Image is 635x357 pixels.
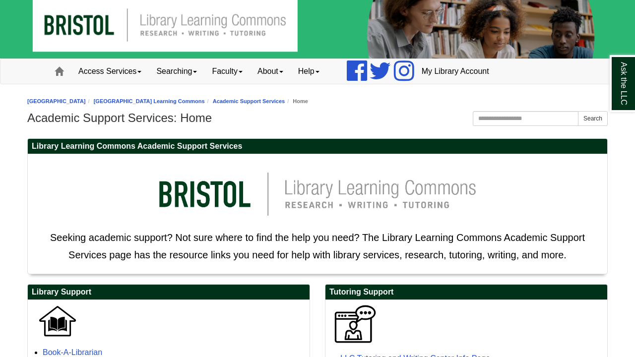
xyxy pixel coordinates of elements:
h2: Library Support [28,285,310,300]
a: About [250,59,291,84]
h2: Tutoring Support [325,285,607,300]
h2: Library Learning Commons Academic Support Services [28,139,607,154]
a: Faculty [204,59,250,84]
a: Book-A-Librarian [43,348,102,357]
a: [GEOGRAPHIC_DATA] [27,98,86,104]
a: Searching [149,59,204,84]
a: Academic Support Services [213,98,285,104]
a: My Library Account [414,59,497,84]
nav: breadcrumb [27,97,608,106]
a: Access Services [71,59,149,84]
a: [GEOGRAPHIC_DATA] Learning Commons [94,98,205,104]
a: Help [291,59,327,84]
h1: Academic Support Services: Home [27,111,608,125]
span: Seeking academic support? Not sure where to find the help you need? The Library Learning Commons ... [50,232,585,260]
li: Home [285,97,308,106]
button: Search [578,111,608,126]
img: llc logo [144,159,491,229]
